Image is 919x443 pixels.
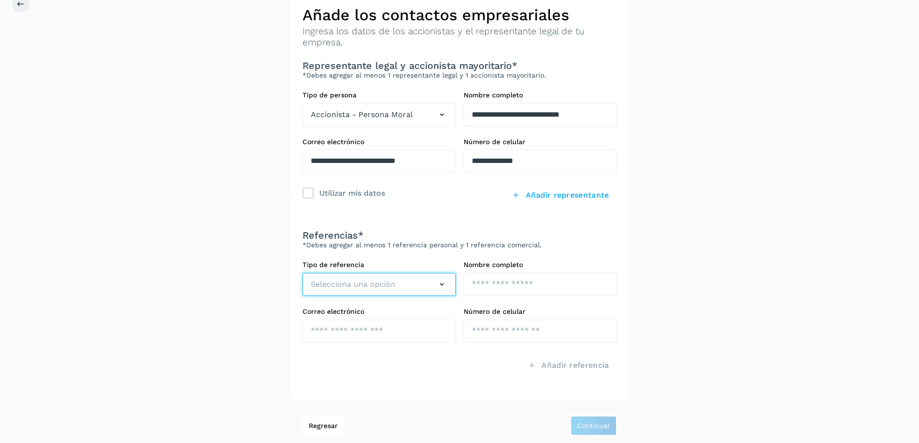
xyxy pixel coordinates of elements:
[577,422,610,429] span: Continuar
[302,6,617,24] h2: Añade los contactos empresariales
[302,229,617,241] h3: Referencias*
[504,184,617,206] button: Añadir representante
[464,91,617,99] label: Nombre completo
[302,261,456,269] label: Tipo de referencia
[571,416,617,435] button: Continuar
[302,60,617,71] h3: Representante legal y accionista mayoritario*
[464,261,617,269] label: Nombre completo
[303,416,343,435] button: Regresar
[302,91,456,99] label: Tipo de persona
[319,186,385,199] div: Utilizar mis datos
[311,279,396,290] span: Selecciona una opción
[311,109,413,121] span: Accionista - Persona Moral
[520,354,617,376] button: Añadir referencia
[309,422,338,429] span: Regresar
[526,190,609,201] span: Añadir representante
[302,241,617,249] p: *Debes agregar al menos 1 referencia personal y 1 referencia comercial.
[302,71,617,80] p: *Debes agregar al menos 1 representante legal y 1 accionista mayoritario.
[302,138,456,146] label: Correo electrónico
[302,308,456,316] label: Correo electrónico
[302,26,617,48] p: Ingresa los datos de los accionistas y el representante legal de tu empresa.
[541,360,609,371] span: Añadir referencia
[464,308,617,316] label: Número de celular
[464,138,617,146] label: Número de celular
